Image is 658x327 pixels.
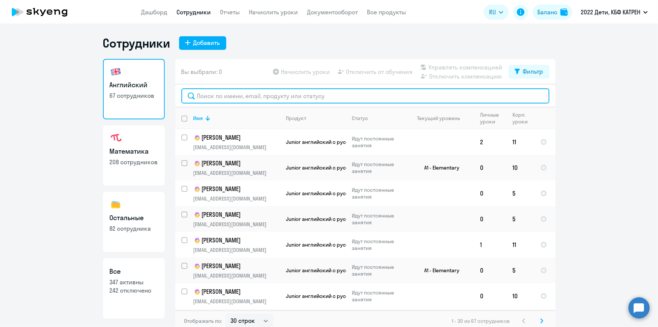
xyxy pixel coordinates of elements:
img: balance [560,8,568,16]
img: child [193,134,201,142]
a: child[PERSON_NAME] [193,236,280,245]
a: Отчеты [220,8,240,16]
img: child [193,262,201,270]
img: child [193,237,201,244]
td: 0 [474,180,507,206]
h1: Сотрудники [103,35,170,51]
td: 0 [474,155,507,180]
p: Идут постоянные занятия [352,212,404,226]
a: child[PERSON_NAME] [193,210,280,219]
td: 5 [507,206,534,232]
div: Личные уроки [480,111,506,125]
div: Личные уроки [480,111,502,125]
p: Идут постоянные занятия [352,264,404,277]
h3: Остальные [110,213,158,223]
button: Балансbalance [533,5,572,20]
a: Английский67 сотрудников [103,59,165,119]
span: Junior английский с русскоговорящим преподавателем [286,241,428,248]
p: [PERSON_NAME] [193,236,279,245]
button: Фильтр [509,65,549,79]
div: Баланс [537,8,557,17]
a: Дашборд [141,8,168,16]
td: 2 [474,129,507,155]
td: 11 [507,232,534,258]
img: math [110,132,122,144]
img: child [193,211,201,219]
span: 1 - 30 из 67 сотрудников [452,318,510,324]
td: 11 [507,129,534,155]
span: Junior английский с русскоговорящим преподавателем [286,164,428,171]
img: child [193,185,201,193]
a: child[PERSON_NAME] [193,262,280,271]
h3: Математика [110,147,158,156]
h3: Все [110,267,158,276]
td: 0 [474,258,507,283]
a: child[PERSON_NAME] [193,159,280,168]
td: 5 [507,258,534,283]
p: 2022 Дети, КБФ КАТРЕН [581,8,640,17]
a: Математика208 сотрудников [103,125,165,186]
p: [EMAIL_ADDRESS][DOMAIN_NAME] [193,247,280,253]
div: Текущий уровень [410,115,474,122]
p: Идут постоянные занятия [352,187,404,200]
a: Остальные82 сотрудника [103,192,165,252]
p: [EMAIL_ADDRESS][DOMAIN_NAME] [193,221,280,228]
div: Имя [193,115,280,122]
p: 242 отключено [110,286,158,295]
td: 0 [474,206,507,232]
a: child[PERSON_NAME] [193,133,280,142]
span: Вы выбрали: 0 [181,67,222,76]
p: [EMAIL_ADDRESS][DOMAIN_NAME] [193,144,280,151]
div: Фильтр [523,67,543,76]
button: 2022 Дети, КБФ КАТРЕН [577,3,652,21]
div: Корп. уроки [513,111,534,125]
span: Отображать по: [184,318,222,324]
a: child[PERSON_NAME] [193,185,280,194]
button: Добавить [179,36,226,50]
p: [PERSON_NAME] [193,133,279,142]
a: Все347 активны242 отключено [103,258,165,319]
p: [PERSON_NAME] [193,185,279,194]
div: Имя [193,115,203,122]
button: RU [484,5,509,20]
img: english [110,66,122,78]
p: [PERSON_NAME] [193,159,279,168]
p: Идут постоянные занятия [352,161,404,174]
h3: Английский [110,80,158,90]
a: child[PERSON_NAME] [193,287,280,296]
td: 5 [507,180,534,206]
td: 10 [507,155,534,180]
p: Идут постоянные занятия [352,135,404,149]
p: [PERSON_NAME] [193,287,279,296]
img: others [110,199,122,211]
td: 1 [474,232,507,258]
span: RU [489,8,496,17]
div: Текущий уровень [417,115,460,122]
p: Идут постоянные занятия [352,289,404,303]
span: Junior английский с русскоговорящим преподавателем [286,293,428,299]
a: Начислить уроки [249,8,298,16]
td: 0 [474,283,507,309]
span: Junior английский с русскоговорящим преподавателем [286,139,428,145]
p: Идут постоянные занятия [352,238,404,251]
a: Все продукты [367,8,406,16]
input: Поиск по имени, email, продукту или статусу [181,88,549,103]
div: Корп. уроки [513,111,529,125]
p: [EMAIL_ADDRESS][DOMAIN_NAME] [193,195,280,202]
p: [EMAIL_ADDRESS][DOMAIN_NAME] [193,170,280,176]
p: 67 сотрудников [110,91,158,100]
p: 82 сотрудника [110,224,158,233]
div: Продукт [286,115,346,122]
td: A1 - Elementary [404,155,474,180]
td: A1 - Elementary [404,258,474,283]
div: Статус [352,115,368,122]
img: child [193,288,201,296]
td: 10 [507,283,534,309]
img: child [193,160,201,167]
span: Junior английский с русскоговорящим преподавателем [286,190,428,197]
div: Продукт [286,115,307,122]
div: Добавить [193,38,220,47]
span: Junior английский с русскоговорящим преподавателем [286,216,428,222]
p: [PERSON_NAME] [193,262,279,271]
